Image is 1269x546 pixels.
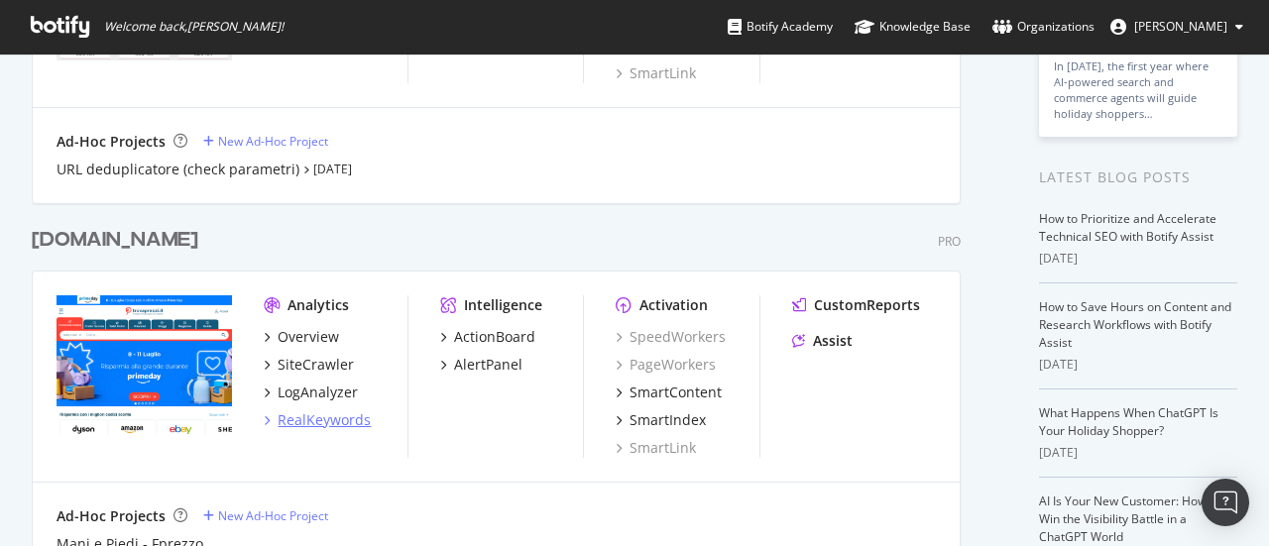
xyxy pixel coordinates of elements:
a: How to Prioritize and Accelerate Technical SEO with Botify Assist [1039,210,1216,245]
a: New Ad-Hoc Project [203,507,328,524]
a: [DATE] [313,161,352,177]
div: SiteCrawler [278,355,354,375]
div: New Ad-Hoc Project [218,133,328,150]
a: AlertPanel [440,355,522,375]
a: URL deduplicatore (check parametri) [57,160,299,179]
div: Open Intercom Messenger [1202,479,1249,526]
a: SmartLink [616,63,696,83]
a: What Happens When ChatGPT Is Your Holiday Shopper? [1039,404,1218,439]
a: New Ad-Hoc Project [203,133,328,150]
a: AI Is Your New Customer: How to Win the Visibility Battle in a ChatGPT World [1039,492,1220,545]
div: Ad-Hoc Projects [57,506,166,526]
img: trovaprezzi.it [57,295,232,436]
div: CustomReports [814,295,920,315]
div: Overview [278,327,339,347]
div: New Ad-Hoc Project [218,507,328,524]
div: [DATE] [1039,444,1237,462]
div: RealKeywords [278,410,371,430]
div: Latest Blog Posts [1039,166,1237,188]
a: SmartLink [616,438,696,458]
a: SmartIndex [616,410,706,430]
a: LogAnalyzer [264,382,358,402]
a: RealKeywords [264,410,371,430]
div: [DATE] [1039,250,1237,268]
a: SiteCrawler [264,355,354,375]
div: Intelligence [464,295,542,315]
a: SmartContent [616,382,722,402]
div: [DOMAIN_NAME] [32,226,198,255]
div: SmartIndex [630,410,706,430]
div: Organizations [992,17,1095,37]
button: [PERSON_NAME] [1095,11,1259,43]
a: Overview [264,327,339,347]
div: [DATE] [1039,356,1237,374]
div: LogAnalyzer [278,382,358,402]
div: Activation [639,295,708,315]
a: [DOMAIN_NAME] [32,226,206,255]
div: In [DATE], the first year where AI-powered search and commerce agents will guide holiday shoppers… [1054,58,1222,122]
span: Andrea Lodroni [1134,18,1227,35]
a: ActionBoard [440,327,535,347]
a: SpeedWorkers [616,327,726,347]
span: Welcome back, [PERSON_NAME] ! [104,19,284,35]
div: Pro [938,233,961,250]
div: Ad-Hoc Projects [57,132,166,152]
div: ActionBoard [454,327,535,347]
a: CustomReports [792,295,920,315]
div: Assist [813,331,853,351]
div: Botify Academy [728,17,833,37]
div: Knowledge Base [855,17,971,37]
div: SmartContent [630,382,722,402]
a: How to Save Hours on Content and Research Workflows with Botify Assist [1039,298,1231,351]
a: PageWorkers [616,355,716,375]
a: Assist [792,331,853,351]
div: Analytics [288,295,349,315]
div: AlertPanel [454,355,522,375]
